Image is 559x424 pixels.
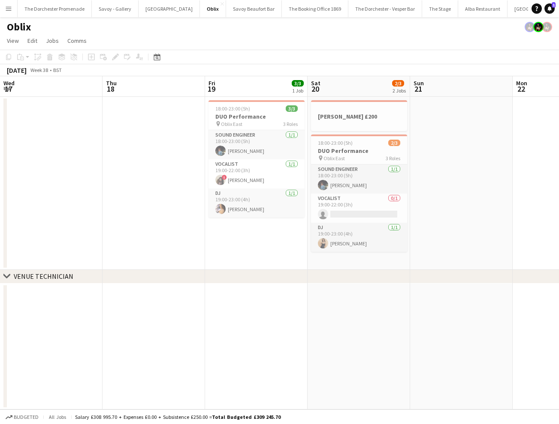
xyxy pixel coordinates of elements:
span: 21 [412,84,424,94]
span: Sun [414,79,424,87]
app-job-card: 18:00-23:00 (5h)3/3DUO Performance Oblix East3 RolesSound Engineer1/118:00-23:00 (5h)[PERSON_NAME... [208,100,305,218]
a: 1 [544,3,555,14]
button: Oblix [200,0,226,17]
app-user-avatar: Helena Debono [525,22,535,32]
span: Thu [106,79,117,87]
span: 18:00-23:00 (5h) [215,105,250,112]
span: ! [222,175,227,180]
h3: [PERSON_NAME] £200 [311,113,407,120]
app-user-avatar: Helena Debono [542,22,552,32]
span: 3 Roles [283,121,298,127]
span: 1 [552,2,556,8]
button: The Stage [422,0,458,17]
button: The Booking Office 1869 [282,0,348,17]
h1: Oblix [7,21,31,33]
span: Oblix East [323,155,345,161]
div: VENUE TECHNICIAN [14,272,73,281]
span: Sat [311,79,320,87]
span: Oblix East [221,121,242,127]
div: Salary £308 995.70 + Expenses £0.00 + Subsistence £250.00 = [75,414,281,420]
span: 2/3 [388,140,400,146]
a: View [3,35,22,46]
div: 2 Jobs [393,87,406,94]
app-job-card: 18:00-23:00 (5h)2/3DUO Performance Oblix East3 RolesSound Engineer1/118:00-23:00 (5h)[PERSON_NAME... [311,134,407,252]
span: 3/3 [286,105,298,112]
app-card-role: Vocalist0/119:00-22:00 (3h) [311,194,407,223]
a: Edit [24,35,41,46]
app-card-role: Sound Engineer1/118:00-23:00 (5h)[PERSON_NAME] [208,130,305,159]
span: Edit [27,37,37,45]
button: The Dorchester - Vesper Bar [348,0,422,17]
h3: DUO Performance [208,113,305,120]
app-card-role: Vocalist1/119:00-22:00 (3h)![PERSON_NAME] [208,159,305,188]
span: Comms [67,37,87,45]
span: Total Budgeted £309 245.70 [212,414,281,420]
span: Mon [516,79,527,87]
span: 18 [105,84,117,94]
span: Week 38 [28,67,50,73]
span: Wed [3,79,15,87]
span: 17 [2,84,15,94]
span: All jobs [47,414,68,420]
span: 20 [310,84,320,94]
button: The Dorchester Promenade [18,0,92,17]
span: 3/3 [292,80,304,87]
app-card-role: Sound Engineer1/118:00-23:00 (5h)[PERSON_NAME] [311,164,407,194]
span: Budgeted [14,414,39,420]
div: [DATE] [7,66,27,75]
app-card-role: DJ1/119:00-23:00 (4h)[PERSON_NAME] [208,188,305,218]
h3: DUO Performance [311,147,407,155]
button: Budgeted [4,412,40,422]
button: Savoy - Gallery [92,0,139,17]
span: 22 [515,84,527,94]
button: Alba Restaurant [458,0,508,17]
app-user-avatar: Helena Debono [533,22,544,32]
span: 19 [207,84,215,94]
div: 1 Job [292,87,303,94]
span: Fri [208,79,215,87]
a: Comms [64,35,90,46]
app-job-card: [PERSON_NAME] £200 [311,100,407,131]
div: BST [53,67,62,73]
span: View [7,37,19,45]
button: Savoy Beaufort Bar [226,0,282,17]
button: [GEOGRAPHIC_DATA] [139,0,200,17]
span: Jobs [46,37,59,45]
span: 2/3 [392,80,404,87]
app-card-role: DJ1/119:00-23:00 (4h)[PERSON_NAME] [311,223,407,252]
span: 18:00-23:00 (5h) [318,140,353,146]
span: 3 Roles [386,155,400,161]
a: Jobs [42,35,62,46]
